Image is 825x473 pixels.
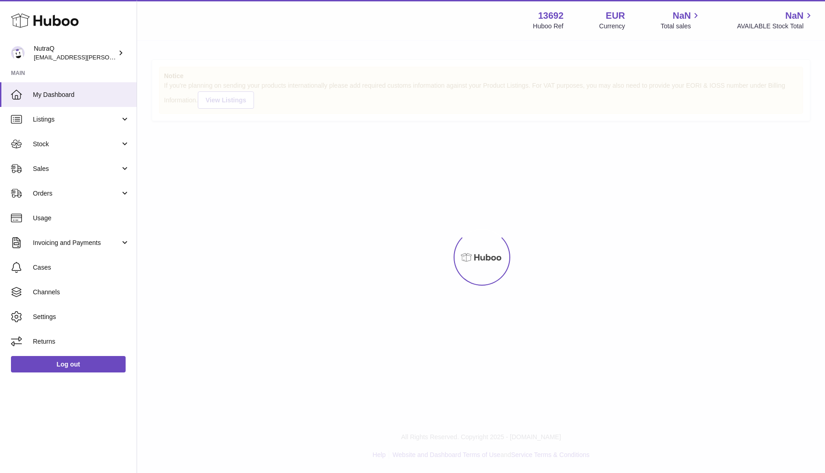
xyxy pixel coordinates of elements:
span: AVAILABLE Stock Total [737,22,814,31]
span: Settings [33,313,130,321]
span: Channels [33,288,130,297]
a: Log out [11,356,126,372]
span: NaN [672,10,691,22]
div: Currency [599,22,625,31]
img: odd.nordahl@nutraq.com [11,46,25,60]
span: [EMAIL_ADDRESS][PERSON_NAME][DOMAIN_NAME] [34,53,183,61]
span: Usage [33,214,130,223]
span: Invoicing and Payments [33,239,120,247]
div: Huboo Ref [533,22,564,31]
span: Orders [33,189,120,198]
span: My Dashboard [33,90,130,99]
span: Cases [33,263,130,272]
span: Returns [33,337,130,346]
span: Stock [33,140,120,149]
strong: EUR [606,10,625,22]
a: NaN AVAILABLE Stock Total [737,10,814,31]
span: NaN [785,10,804,22]
strong: 13692 [538,10,564,22]
a: NaN Total sales [661,10,701,31]
span: Total sales [661,22,701,31]
div: NutraQ [34,44,116,62]
span: Listings [33,115,120,124]
span: Sales [33,165,120,173]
